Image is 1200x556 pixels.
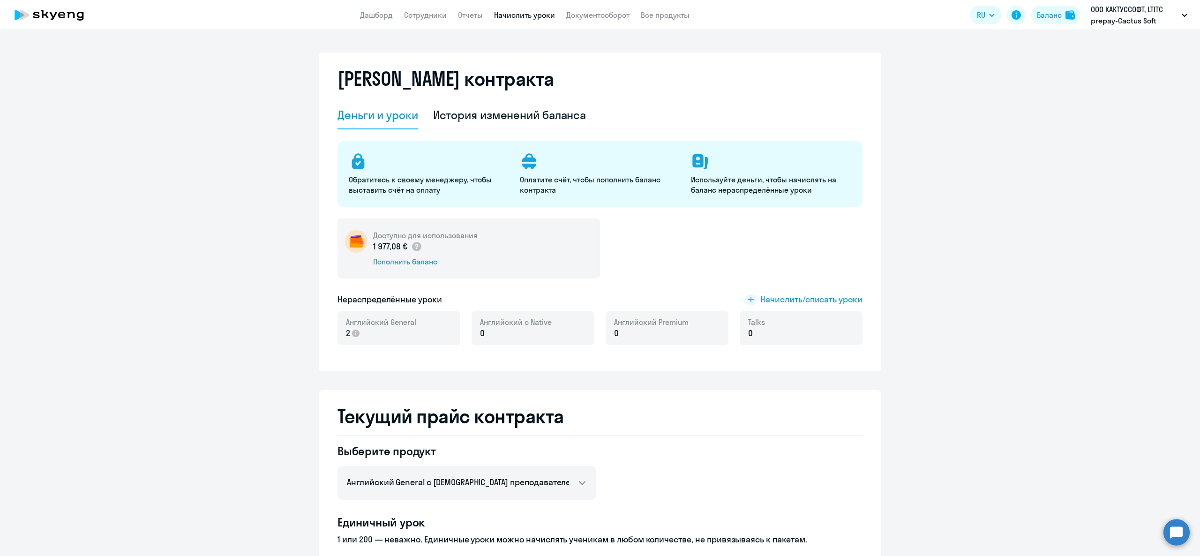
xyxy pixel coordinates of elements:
h4: Выберите продукт [337,443,596,458]
button: Балансbalance [1031,6,1080,24]
span: Английский General [346,317,416,327]
a: Сотрудники [404,10,447,20]
p: Используйте деньги, чтобы начислять на баланс нераспределённые уроки [691,174,851,195]
span: Talks [748,317,765,327]
span: 0 [748,327,753,339]
div: История изменений баланса [433,107,586,122]
button: ООО КАКТУССОФТ, LTITC prepay-Cactus Soft [1086,4,1192,26]
button: RU [970,6,1001,24]
span: 0 [480,327,485,339]
h2: [PERSON_NAME] контракта [337,68,554,90]
h2: Текущий прайс контракта [337,405,862,428]
h4: Единичный урок [337,515,862,530]
p: Оплатите счёт, чтобы пополнить баланс контракта [520,174,680,195]
div: Баланс [1037,9,1062,21]
a: Все продукты [641,10,690,20]
a: Дашборд [360,10,393,20]
div: Деньги и уроки [337,107,418,122]
span: Начислить/списать уроки [760,293,862,306]
span: 0 [614,327,619,339]
div: Пополнить баланс [373,256,478,267]
span: Английский с Native [480,317,552,327]
img: balance [1065,10,1075,20]
p: Обратитесь к своему менеджеру, чтобы выставить счёт на оплату [349,174,509,195]
img: wallet-circle.png [345,230,367,253]
h5: Нераспределённые уроки [337,293,442,306]
a: Начислить уроки [494,10,555,20]
h5: Доступно для использования [373,230,478,240]
span: RU [977,9,985,21]
p: ООО КАКТУССОФТ, LTITC prepay-Cactus Soft [1091,4,1178,26]
span: 2 [346,327,350,339]
p: 1 или 200 — неважно. Единичные уроки можно начислять ученикам в любом количестве, не привязываясь... [337,533,862,546]
span: Английский Premium [614,317,689,327]
a: Отчеты [458,10,483,20]
p: 1 977,08 € [373,240,422,253]
a: Документооборот [566,10,630,20]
